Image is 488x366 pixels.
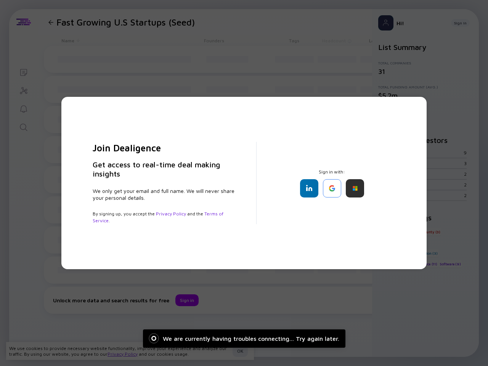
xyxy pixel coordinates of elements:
div: We only get your email and full name. We will never share your personal details. [93,188,238,201]
div: We are currently having troubles connecting... Try again later. [143,329,345,348]
h2: Join Dealigence [93,142,238,154]
div: Sign in with: [275,169,389,197]
a: Privacy Policy [156,211,186,217]
img: Loading [146,331,161,346]
div: By signing up, you accept the and the . [93,210,238,224]
h3: Get access to real-time deal making insights [93,160,238,178]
